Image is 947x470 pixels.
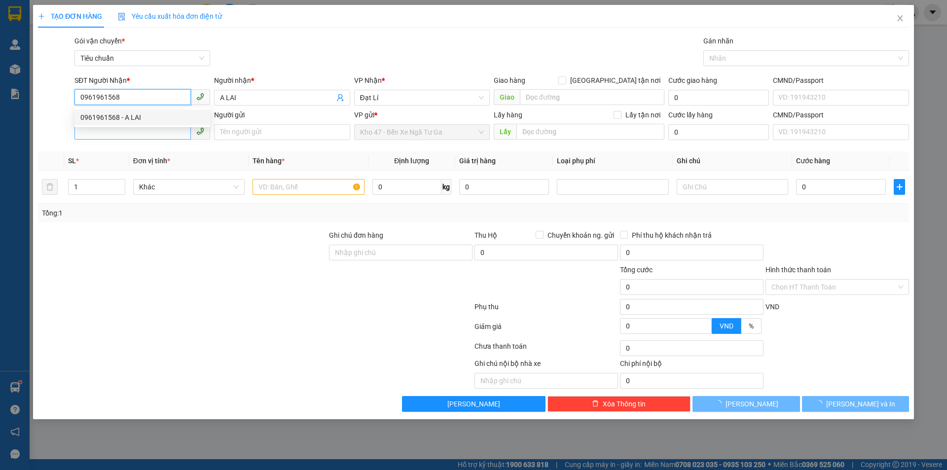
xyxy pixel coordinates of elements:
div: Tổng: 1 [42,208,365,218]
div: Ghi chú nội bộ nhà xe [474,358,618,373]
label: Cước lấy hàng [668,111,713,119]
span: VP Nhận [354,76,382,84]
img: icon [118,13,126,21]
input: Cước lấy hàng [668,124,769,140]
div: SĐT Người Nhận [74,75,210,86]
input: Cước giao hàng [668,90,769,106]
input: Ghi Chú [677,179,788,195]
span: [PERSON_NAME] [726,398,778,409]
span: 10:39:09 [DATE] [62,57,120,65]
span: Lấy hàng [494,111,522,119]
span: Tiêu chuẩn [80,51,204,66]
th: Loại phụ phí [553,151,672,171]
span: plus [38,13,45,20]
input: 0 [459,179,549,195]
div: 0961961568 - A LAI [74,109,210,125]
span: Giá trị hàng [459,157,496,165]
span: Tổng cước [620,266,653,274]
label: Cước giao hàng [668,76,717,84]
span: SL [68,157,76,165]
strong: Nhận: [19,71,124,125]
div: CMND/Passport [773,75,909,86]
input: Dọc đường [516,124,664,140]
button: [PERSON_NAME] [402,396,546,412]
span: close [896,14,904,22]
span: phone [196,93,204,101]
input: Nhập ghi chú [474,373,618,389]
div: Chi phí nội bộ [620,358,764,373]
span: Xóa Thông tin [603,398,646,409]
span: VND [765,303,779,311]
span: [PERSON_NAME] và In [826,398,895,409]
span: Giao [494,89,520,105]
button: Close [886,5,914,33]
span: Cước hàng [796,157,830,165]
span: TẠO ĐƠN HÀNG [38,12,102,20]
span: Khác [139,180,239,194]
span: Thu Hộ [474,231,497,239]
span: Gửi: [53,5,139,27]
span: Kho 47 - Bến Xe Ngã Tư Ga [53,5,139,27]
input: Ghi chú đơn hàng [329,245,473,260]
span: loading [715,400,726,407]
input: VD: Bàn, Ghế [253,179,364,195]
div: 0961961568 - A LAI [80,112,204,123]
span: user-add [336,94,344,102]
span: Phí thu hộ khách nhận trả [628,230,716,241]
button: [PERSON_NAME] và In [802,396,909,412]
span: VND [720,322,733,330]
button: plus [894,179,905,195]
span: BXNTG1209250002 - [53,39,143,65]
span: [PERSON_NAME] [447,398,500,409]
span: Tên hàng [253,157,285,165]
span: Đơn vị tính [133,157,170,165]
span: Giao hàng [494,76,525,84]
span: Đạt Lí [360,90,484,105]
span: [GEOGRAPHIC_DATA] tận nơi [566,75,664,86]
span: Định lượng [394,157,429,165]
button: deleteXóa Thông tin [547,396,691,412]
span: phone [196,127,204,135]
span: delete [592,400,599,408]
th: Ghi chú [673,151,792,171]
span: Yêu cầu xuất hóa đơn điện tử [118,12,222,20]
button: delete [42,179,58,195]
div: VP gửi [354,109,490,120]
button: [PERSON_NAME] [692,396,800,412]
span: kg [441,179,451,195]
div: Người nhận [214,75,350,86]
div: CMND/Passport [773,109,909,120]
span: Chuyển khoản ng. gửi [544,230,618,241]
div: Phụ thu [473,301,619,319]
span: Lấy [494,124,516,140]
span: Kho 47 - Bến Xe Ngã Tư Ga [360,125,484,140]
span: loading [815,400,826,407]
label: Gán nhãn [703,37,733,45]
span: Lấy tận nơi [621,109,664,120]
div: Chưa thanh toán [473,341,619,358]
input: Dọc đường [520,89,664,105]
label: Hình thức thanh toán [765,266,831,274]
span: plus [894,183,904,191]
label: Ghi chú đơn hàng [329,231,383,239]
span: A Dũng - 0984676123 [53,29,130,37]
span: Gói vận chuyển [74,37,125,45]
span: % [749,322,754,330]
div: Người gửi [214,109,350,120]
span: 46138_dannhi.tienoanh - In: [53,48,143,65]
div: Giảm giá [473,321,619,338]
